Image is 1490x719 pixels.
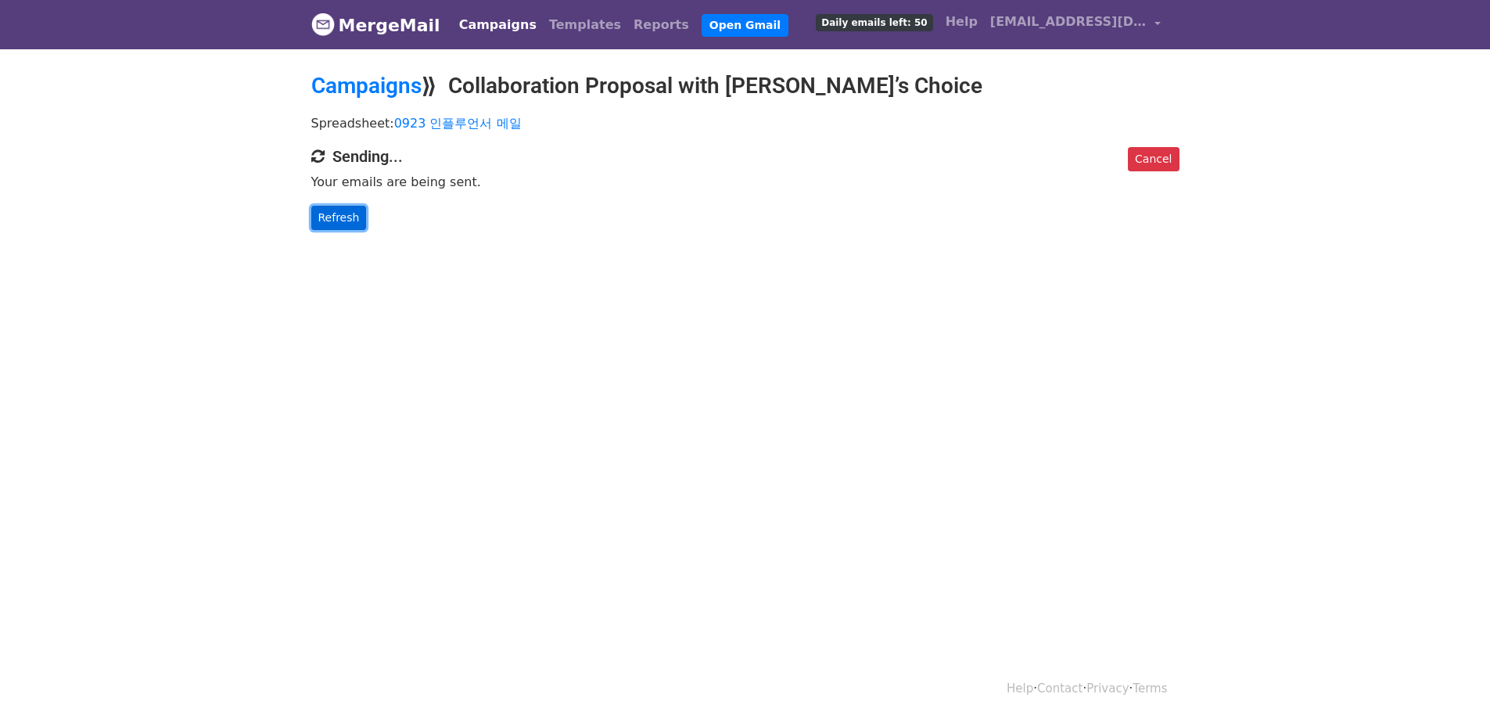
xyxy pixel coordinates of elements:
[394,116,522,131] a: 0923 인플루언서 메일
[311,174,1179,190] p: Your emails are being sent.
[1133,681,1167,696] a: Terms
[1412,644,1490,719] div: 채팅 위젯
[816,14,932,31] span: Daily emails left: 50
[1128,147,1179,171] a: Cancel
[311,9,440,41] a: MergeMail
[1086,681,1129,696] a: Privacy
[1007,681,1033,696] a: Help
[543,9,627,41] a: Templates
[810,6,939,38] a: Daily emails left: 50
[702,14,788,37] a: Open Gmail
[311,73,1179,99] h2: ⟫ Collaboration Proposal with [PERSON_NAME]’s Choice
[627,9,695,41] a: Reports
[1037,681,1082,696] a: Contact
[453,9,543,41] a: Campaigns
[990,13,1147,31] span: [EMAIL_ADDRESS][DOMAIN_NAME]
[311,13,335,36] img: MergeMail logo
[984,6,1167,43] a: [EMAIL_ADDRESS][DOMAIN_NAME]
[311,115,1179,131] p: Spreadsheet:
[311,73,422,99] a: Campaigns
[1412,644,1490,719] iframe: Chat Widget
[311,206,367,230] a: Refresh
[939,6,984,38] a: Help
[311,147,1179,166] h4: Sending...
